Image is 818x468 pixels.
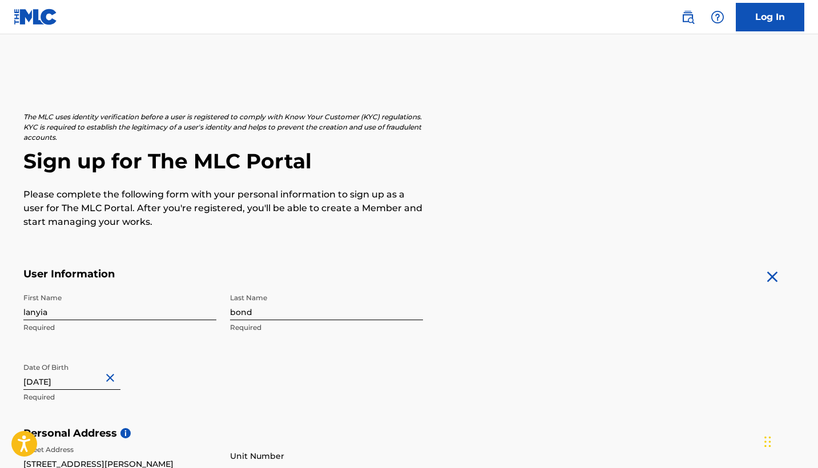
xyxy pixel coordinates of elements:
p: Required [230,322,423,333]
p: The MLC uses identity verification before a user is registered to comply with Know Your Customer ... [23,112,423,143]
a: Public Search [676,6,699,29]
a: Log In [736,3,804,31]
button: Close [103,361,120,396]
h5: User Information [23,268,423,281]
p: Required [23,392,216,402]
p: Required [23,322,216,333]
div: Help [706,6,729,29]
img: search [681,10,695,24]
img: help [711,10,724,24]
span: i [120,428,131,438]
iframe: Chat Widget [761,413,818,468]
img: MLC Logo [14,9,58,25]
img: close [763,268,781,286]
h2: Sign up for The MLC Portal [23,148,795,174]
h5: Personal Address [23,427,795,440]
div: Drag [764,425,771,459]
p: Please complete the following form with your personal information to sign up as a user for The ML... [23,188,423,229]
